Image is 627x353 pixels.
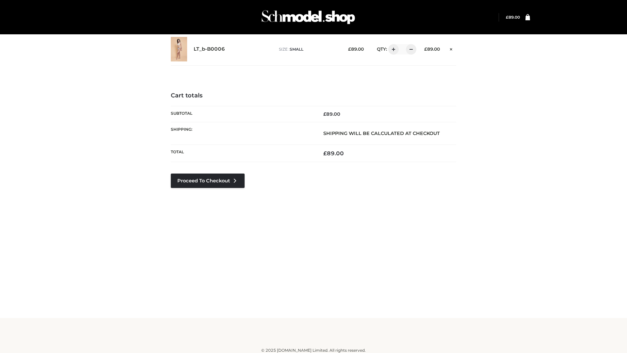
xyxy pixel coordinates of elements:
[446,44,456,53] a: Remove this item
[171,174,245,188] a: Proceed to Checkout
[506,15,520,20] bdi: 89.00
[370,44,414,55] div: QTY:
[348,46,351,52] span: £
[323,111,340,117] bdi: 89.00
[424,46,427,52] span: £
[506,15,520,20] a: £89.00
[323,150,344,157] bdi: 89.00
[424,46,440,52] bdi: 89.00
[171,145,313,162] th: Total
[171,37,187,61] img: LT_b-B0006 - SMALL
[323,111,326,117] span: £
[171,122,313,144] th: Shipping:
[259,4,357,30] img: Schmodel Admin 964
[194,46,225,52] a: LT_b-B0006
[171,106,313,122] th: Subtotal
[348,46,364,52] bdi: 89.00
[279,46,338,52] p: size :
[171,92,456,99] h4: Cart totals
[290,47,303,52] span: SMALL
[506,15,508,20] span: £
[323,130,440,136] strong: Shipping will be calculated at checkout
[323,150,327,157] span: £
